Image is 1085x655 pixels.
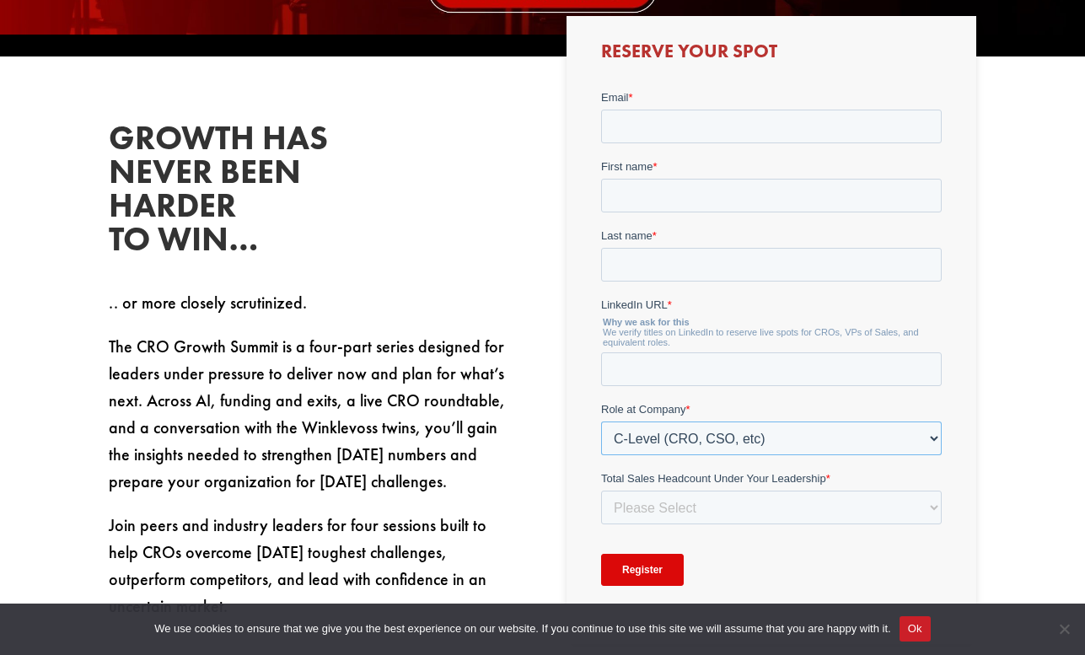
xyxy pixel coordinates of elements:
span: Join peers and industry leaders for four sessions built to help CROs overcome [DATE] toughest cha... [109,514,486,617]
button: Ok [900,616,931,642]
h3: Reserve Your Spot [601,42,942,69]
span: No [1055,620,1072,637]
h2: Growth has never been harder to win… [109,121,362,265]
span: The CRO Growth Summit is a four-part series designed for leaders under pressure to deliver now an... [109,336,505,492]
span: .. or more closely scrutinized. [109,292,307,314]
iframe: Form 0 [601,89,942,618]
span: We use cookies to ensure that we give you the best experience on our website. If you continue to ... [154,620,890,637]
